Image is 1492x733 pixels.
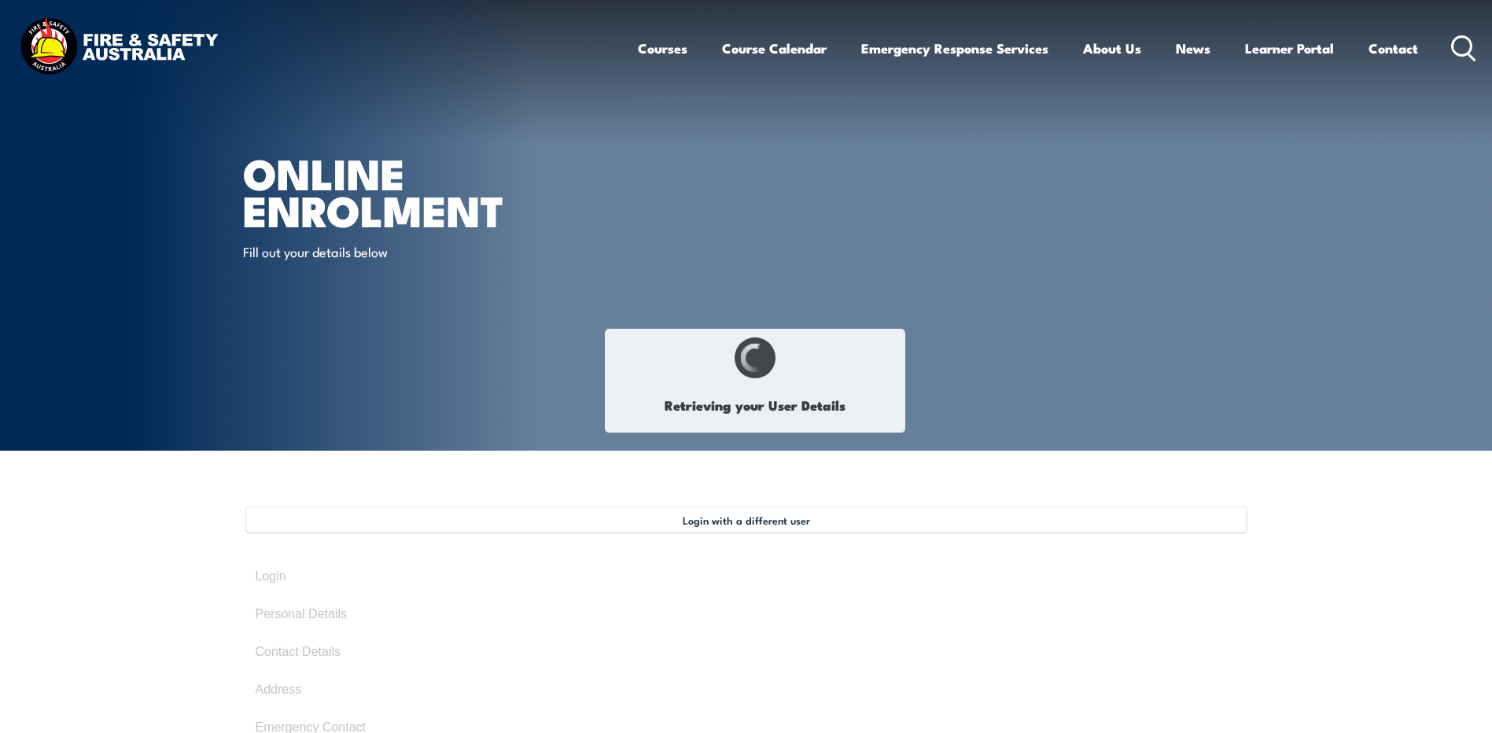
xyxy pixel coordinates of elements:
[683,514,810,526] span: Login with a different user
[1083,28,1141,69] a: About Us
[722,28,827,69] a: Course Calendar
[638,28,687,69] a: Courses
[1369,28,1418,69] a: Contact
[243,154,632,227] h1: Online Enrolment
[1176,28,1210,69] a: News
[613,387,897,424] h1: Retrieving your User Details
[861,28,1048,69] a: Emergency Response Services
[1245,28,1334,69] a: Learner Portal
[243,242,530,260] p: Fill out your details below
